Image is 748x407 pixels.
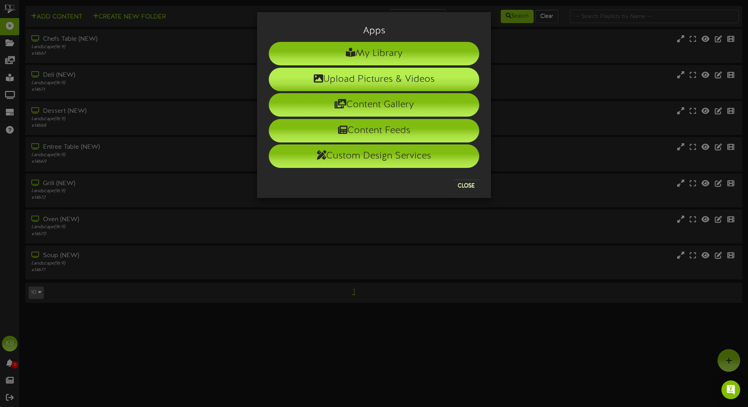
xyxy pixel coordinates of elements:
div: Open Intercom Messenger [721,380,740,399]
li: Custom Design Services [269,144,479,168]
h3: Apps [269,26,479,36]
li: Content Gallery [269,93,479,117]
li: My Library [269,42,479,65]
button: Close [453,180,479,192]
li: Upload Pictures & Videos [269,68,479,91]
li: Content Feeds [269,119,479,142]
